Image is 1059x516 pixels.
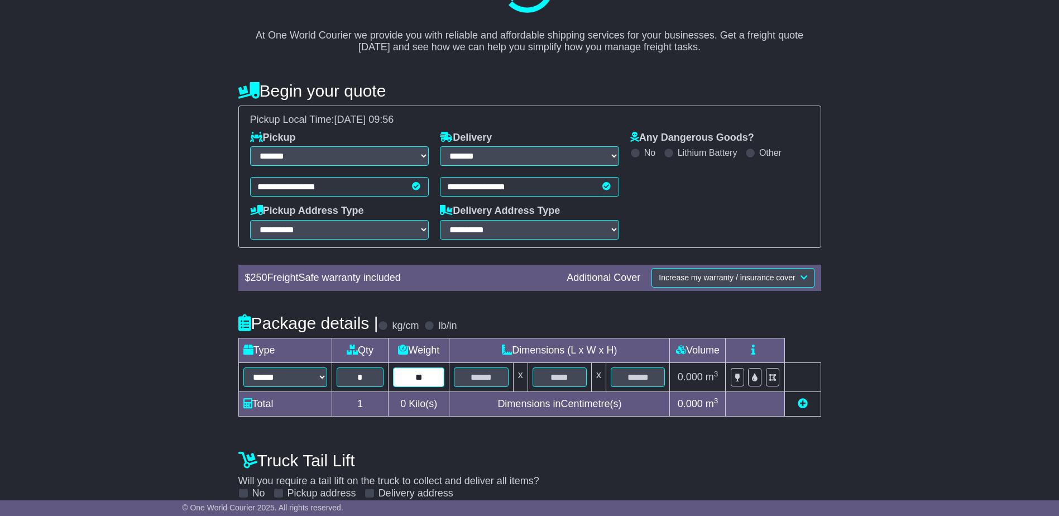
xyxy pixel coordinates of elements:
[678,398,703,409] span: 0.000
[378,488,453,500] label: Delivery address
[714,370,718,378] sup: 3
[251,272,267,283] span: 250
[400,398,406,409] span: 0
[798,398,808,409] a: Add new item
[449,392,670,417] td: Dimensions in Centimetre(s)
[389,392,449,417] td: Kilo(s)
[659,273,795,282] span: Increase my warranty / insurance cover
[678,147,737,158] label: Lithium Battery
[238,338,332,363] td: Type
[440,205,560,217] label: Delivery Address Type
[182,503,343,512] span: © One World Courier 2025. All rights reserved.
[334,114,394,125] span: [DATE] 09:56
[630,132,754,144] label: Any Dangerous Goods?
[759,147,782,158] label: Other
[678,371,703,383] span: 0.000
[239,272,562,284] div: $ FreightSafe warranty included
[513,363,528,392] td: x
[238,392,332,417] td: Total
[592,363,606,392] td: x
[250,205,364,217] label: Pickup Address Type
[670,338,726,363] td: Volume
[238,314,378,332] h4: Package details |
[245,114,815,126] div: Pickup Local Time:
[252,488,265,500] label: No
[287,488,356,500] label: Pickup address
[449,338,670,363] td: Dimensions (L x W x H)
[392,320,419,332] label: kg/cm
[233,445,827,500] div: Will you require a tail lift on the truck to collect and deliver all items?
[332,392,389,417] td: 1
[706,398,718,409] span: m
[238,82,821,100] h4: Begin your quote
[238,451,821,470] h4: Truck Tail Lift
[332,338,389,363] td: Qty
[651,268,814,288] button: Increase my warranty / insurance cover
[389,338,449,363] td: Weight
[250,17,810,54] p: At One World Courier we provide you with reliable and affordable shipping services for your busin...
[561,272,646,284] div: Additional Cover
[706,371,718,383] span: m
[438,320,457,332] label: lb/in
[644,147,655,158] label: No
[714,396,718,405] sup: 3
[250,132,296,144] label: Pickup
[440,132,492,144] label: Delivery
